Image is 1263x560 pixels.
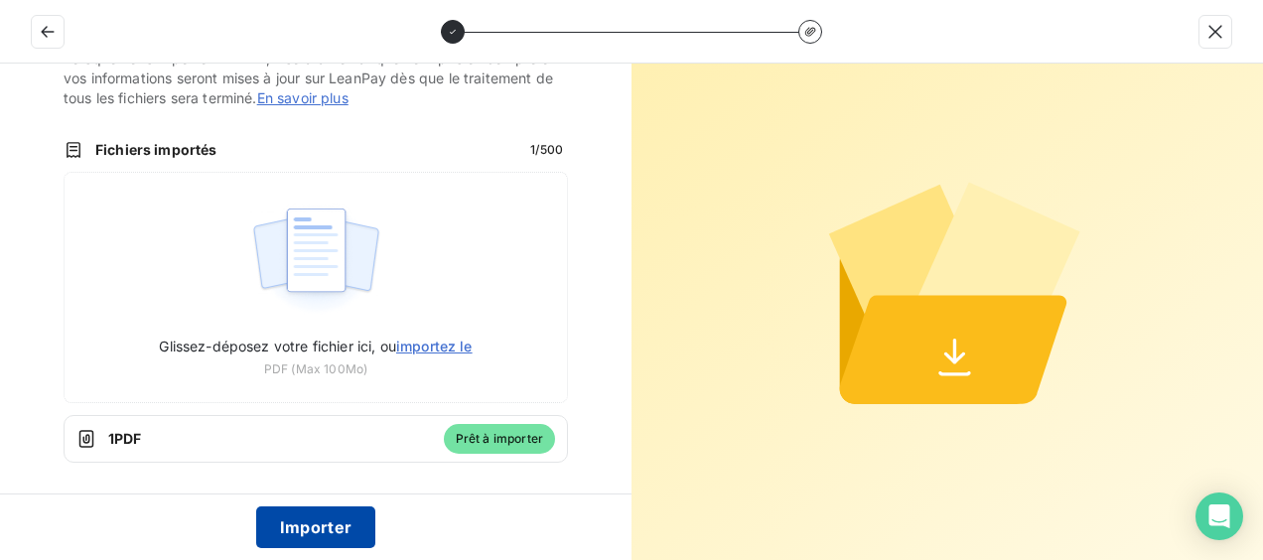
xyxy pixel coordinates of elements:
span: PDF (Max 100Mo) [264,360,367,378]
a: En savoir plus [257,89,349,106]
span: 1 PDF [108,429,432,449]
span: importez le [396,338,473,354]
img: illustration [250,197,382,324]
div: Open Intercom Messenger [1195,492,1243,540]
span: 1 / 500 [525,141,568,159]
span: Lorsque vous importez un PDF, il sera automatiquement pris en compte et vos informations seront m... [64,49,568,108]
span: Fichiers importés [95,140,513,160]
span: Glissez-déposez votre fichier ici, ou [159,338,472,354]
button: Importer [256,506,376,548]
span: Prêt à importer [444,424,555,454]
